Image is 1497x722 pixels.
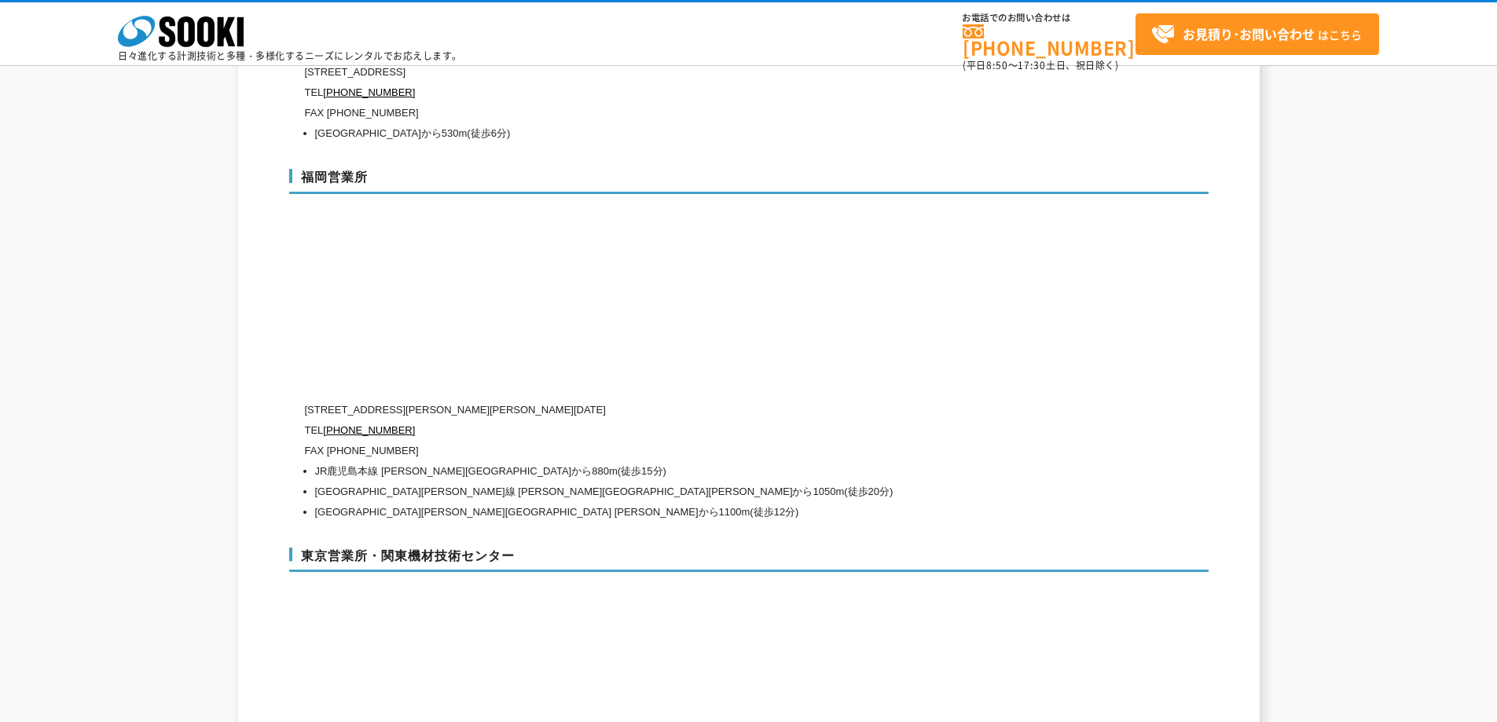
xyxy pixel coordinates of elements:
[315,482,1059,502] li: [GEOGRAPHIC_DATA][PERSON_NAME]線 [PERSON_NAME][GEOGRAPHIC_DATA][PERSON_NAME]から1050m(徒歩20分)
[289,548,1209,573] h3: 東京営業所・関東機材技術センター
[289,169,1209,194] h3: 福岡営業所
[963,24,1136,57] a: [PHONE_NUMBER]
[305,82,1059,103] p: TEL
[305,420,1059,441] p: TEL
[963,58,1118,72] span: (平日 ～ 土日、祝日除く)
[315,123,1059,144] li: [GEOGRAPHIC_DATA]から530m(徒歩6分)
[323,86,415,98] a: [PHONE_NUMBER]
[323,424,415,436] a: [PHONE_NUMBER]
[305,103,1059,123] p: FAX [PHONE_NUMBER]
[1018,58,1046,72] span: 17:30
[305,441,1059,461] p: FAX [PHONE_NUMBER]
[1183,24,1315,43] strong: お見積り･お問い合わせ
[1151,23,1362,46] span: はこちら
[315,502,1059,522] li: [GEOGRAPHIC_DATA][PERSON_NAME][GEOGRAPHIC_DATA] [PERSON_NAME]から1100m(徒歩12分)
[963,13,1136,23] span: お電話でのお問い合わせは
[986,58,1008,72] span: 8:50
[305,400,1059,420] p: [STREET_ADDRESS][PERSON_NAME][PERSON_NAME][DATE]
[1136,13,1379,55] a: お見積り･お問い合わせはこちら
[315,461,1059,482] li: JR鹿児島本線 [PERSON_NAME][GEOGRAPHIC_DATA]から880m(徒歩15分)
[118,51,462,60] p: 日々進化する計測技術と多種・多様化するニーズにレンタルでお応えします。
